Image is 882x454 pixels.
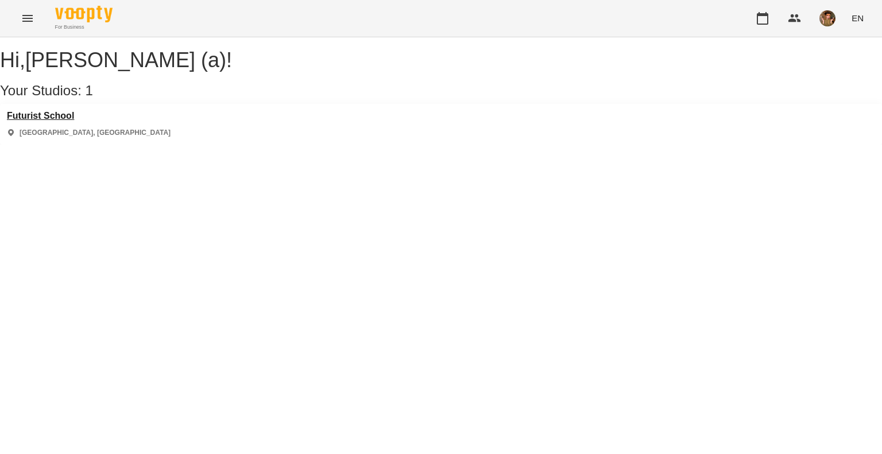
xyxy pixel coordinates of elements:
[20,128,171,138] p: [GEOGRAPHIC_DATA], [GEOGRAPHIC_DATA]
[14,5,41,32] button: Menu
[852,12,864,24] span: EN
[55,24,113,31] span: For Business
[847,7,868,29] button: EN
[819,10,835,26] img: 166010c4e833d35833869840c76da126.jpeg
[55,6,113,22] img: Voopty Logo
[7,111,171,121] a: Futurist School
[86,83,93,98] span: 1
